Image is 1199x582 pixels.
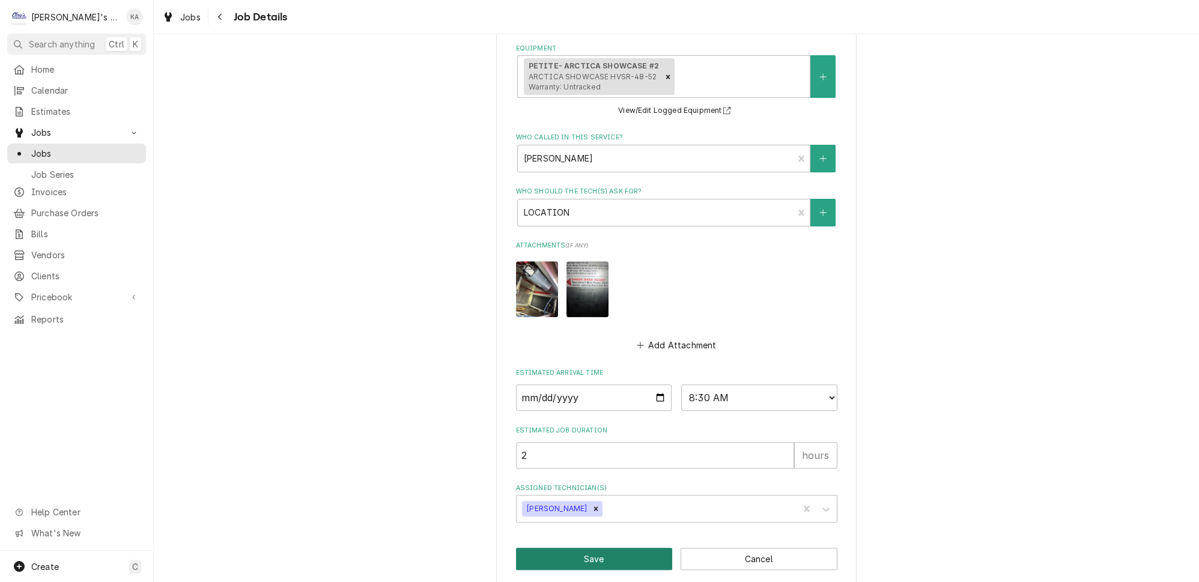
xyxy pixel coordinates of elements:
button: Create New Contact [810,199,836,226]
label: Estimated Arrival Time [516,368,837,378]
span: Vendors [31,249,140,261]
div: [PERSON_NAME]'s Refrigeration [31,11,120,23]
div: Estimated Arrival Time [516,368,837,411]
div: Assigned Technician(s) [516,483,837,523]
svg: Create New Contact [819,208,827,217]
input: Date [516,384,672,411]
a: Jobs [157,7,205,27]
label: Who should the tech(s) ask for? [516,187,837,196]
span: Job Series [31,168,140,181]
a: Reports [7,309,146,329]
svg: Create New Contact [819,154,827,163]
span: Clients [31,270,140,282]
a: Go to What's New [7,523,146,543]
div: Korey Austin's Avatar [126,8,143,25]
div: hours [794,442,837,468]
span: Jobs [180,11,201,23]
button: Search anythingCtrlK [7,34,146,55]
span: Search anything [29,38,95,50]
span: Job Details [230,9,288,25]
span: Pricebook [31,291,122,303]
a: Bills [7,224,146,244]
a: Estimates [7,102,146,121]
div: Button Group Row [516,548,837,570]
div: Remove [object Object] [661,58,675,95]
a: Go to Help Center [7,502,146,522]
div: Estimated Job Duration [516,426,837,468]
div: Attachments [516,241,837,353]
div: C [11,8,28,25]
a: Vendors [7,245,146,265]
div: Remove Joey Brabb [589,501,603,517]
span: What's New [31,527,139,539]
a: Clients [7,266,146,286]
img: bMdxjJ43TSiLH5kp60WS [566,261,609,317]
div: Equipment [516,44,837,118]
span: K [133,38,138,50]
button: Cancel [681,548,837,570]
select: Time Select [681,384,837,411]
span: Help Center [31,506,139,518]
a: Jobs [7,144,146,163]
span: C [132,560,138,573]
div: Who called in this service? [516,133,837,172]
label: Estimated Job Duration [516,426,837,435]
button: Add Attachment [634,336,718,353]
span: Bills [31,228,140,240]
span: Purchase Orders [31,207,140,219]
span: Estimates [31,105,140,118]
label: Attachments [516,241,837,250]
span: Reports [31,313,140,326]
strong: PETITE- ARCTICA SHOWCASE #2 [529,61,659,70]
svg: Create New Equipment [819,73,827,81]
label: Equipment [516,44,837,53]
button: Create New Contact [810,145,836,172]
a: Go to Pricebook [7,287,146,307]
span: Calendar [31,84,140,97]
div: [PERSON_NAME] [522,501,589,517]
a: Job Series [7,165,146,184]
a: Purchase Orders [7,203,146,223]
div: Clay's Refrigeration's Avatar [11,8,28,25]
span: Jobs [31,147,140,160]
span: Create [31,562,59,572]
label: Assigned Technician(s) [516,483,837,493]
button: Navigate back [211,7,230,26]
span: Jobs [31,126,122,139]
div: Button Group [516,548,837,570]
span: Ctrl [109,38,124,50]
label: Who called in this service? [516,133,837,142]
div: KA [126,8,143,25]
a: Invoices [7,182,146,202]
a: Calendar [7,80,146,100]
button: View/Edit Logged Equipment [616,103,736,118]
img: x4EElfaAQdKFR0IAlqCU [516,261,558,317]
span: ARCTICA SHOWCASE HVSR-48-52 Warranty: Untracked [529,72,657,92]
a: Home [7,59,146,79]
div: Who should the tech(s) ask for? [516,187,837,226]
button: Create New Equipment [810,55,836,98]
span: Home [31,63,140,76]
a: Go to Jobs [7,123,146,142]
span: Invoices [31,186,140,198]
button: Save [516,548,673,570]
span: ( if any ) [565,242,588,249]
